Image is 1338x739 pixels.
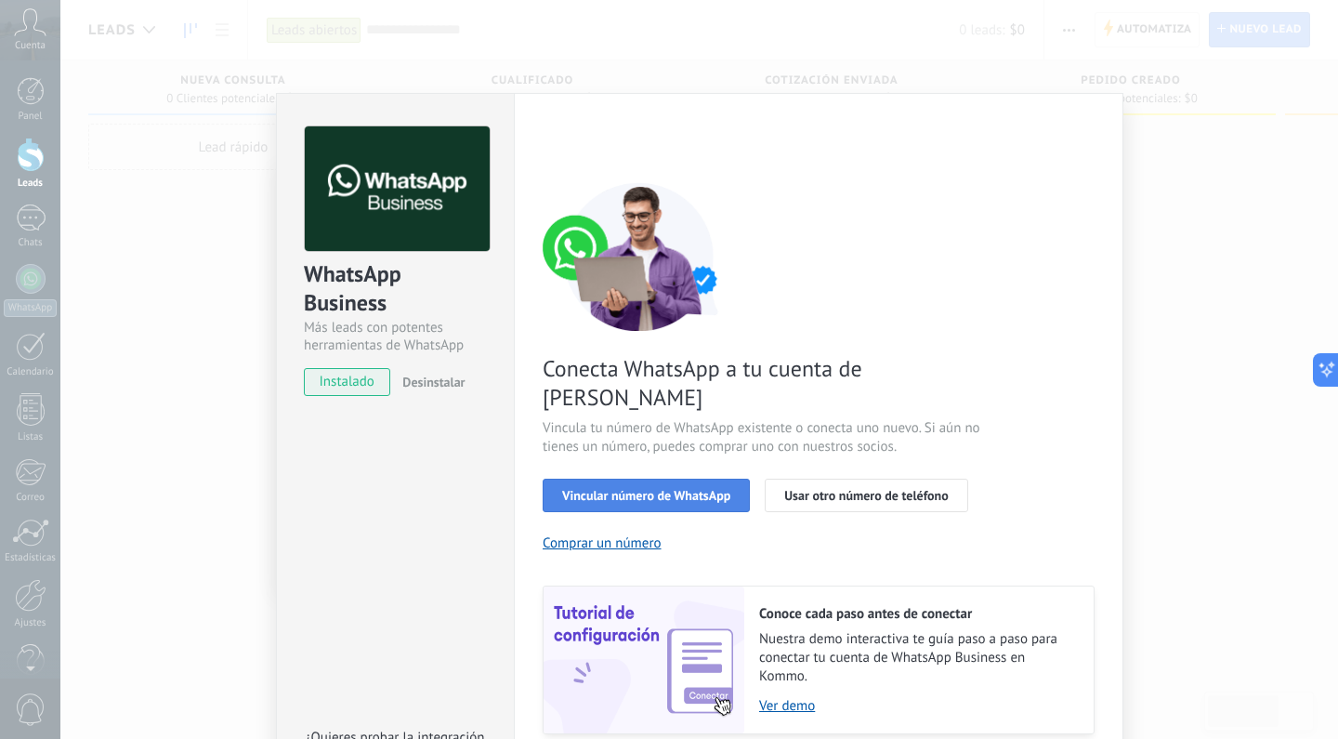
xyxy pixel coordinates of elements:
span: instalado [305,368,389,396]
img: logo_main.png [305,126,490,252]
div: WhatsApp Business [304,259,487,319]
span: Desinstalar [402,374,465,390]
button: Desinstalar [395,368,465,396]
div: Más leads con potentes herramientas de WhatsApp [304,319,487,354]
span: Vincular número de WhatsApp [562,489,730,502]
span: Usar otro número de teléfono [784,489,948,502]
button: Vincular número de WhatsApp [543,479,750,512]
button: Comprar un número [543,534,662,552]
span: Vincula tu número de WhatsApp existente o conecta uno nuevo. Si aún no tienes un número, puedes c... [543,419,985,456]
span: Nuestra demo interactiva te guía paso a paso para conectar tu cuenta de WhatsApp Business en Kommo. [759,630,1075,686]
img: connect number [543,182,738,331]
button: Usar otro número de teléfono [765,479,967,512]
a: Ver demo [759,697,1075,715]
h2: Conoce cada paso antes de conectar [759,605,1075,623]
span: Conecta WhatsApp a tu cuenta de [PERSON_NAME] [543,354,985,412]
